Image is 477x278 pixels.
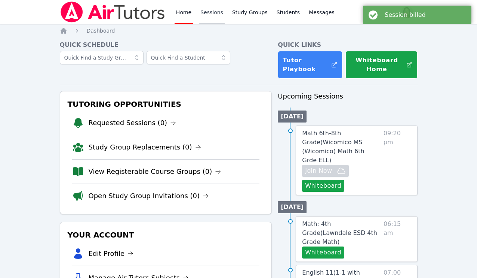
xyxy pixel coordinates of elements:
[66,228,266,242] h3: Your Account
[60,51,144,64] input: Quick Find a Study Group
[89,191,209,201] a: Open Study Group Invitations (0)
[345,51,418,79] button: Whiteboard Home
[302,165,348,177] button: Join Now
[302,129,380,165] a: Math 6th-8th Grade(Wicomico MS (Wicomico) Math 6th Grde ELL)
[302,220,377,245] span: Math: 4th Grade ( Lawndale ESD 4th Grade Math )
[87,27,115,34] a: Dashboard
[302,247,344,259] button: Whiteboard
[302,220,381,247] a: Math: 4th Grade(Lawndale ESD 4th Grade Math)
[87,28,115,34] span: Dashboard
[385,11,466,18] div: Session billed
[89,248,134,259] a: Edit Profile
[302,130,364,164] span: Math 6th-8th Grade ( Wicomico MS (Wicomico) Math 6th Grde ELL )
[60,40,272,49] h4: Quick Schedule
[278,111,307,123] li: [DATE]
[278,201,307,213] li: [DATE]
[60,1,166,22] img: Air Tutors
[384,129,411,192] span: 09:20 pm
[278,51,342,79] a: Tutor Playbook
[302,180,344,192] button: Whiteboard
[305,166,332,175] span: Join Now
[309,9,335,16] span: Messages
[278,91,417,102] h3: Upcoming Sessions
[89,118,176,128] a: Requested Sessions (0)
[89,166,221,177] a: View Registerable Course Groups (0)
[147,51,230,64] input: Quick Find a Student
[60,27,418,34] nav: Breadcrumb
[384,220,411,259] span: 06:15 am
[89,142,201,152] a: Study Group Replacements (0)
[66,97,266,111] h3: Tutoring Opportunities
[278,40,417,49] h4: Quick Links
